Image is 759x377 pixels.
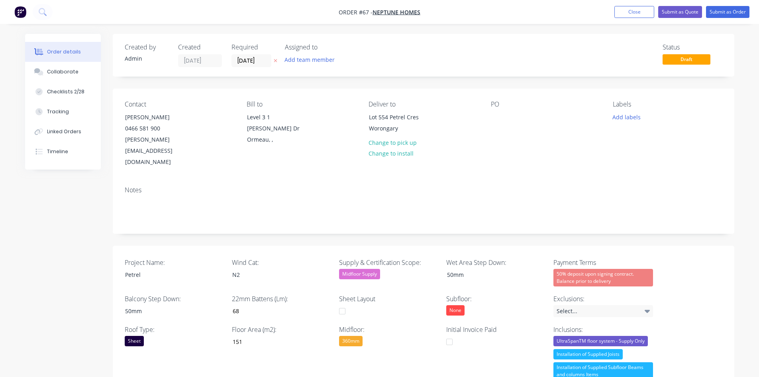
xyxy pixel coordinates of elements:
[125,112,191,123] div: [PERSON_NAME]
[14,6,26,18] img: Factory
[25,82,101,102] button: Checklists 2/28
[446,258,546,267] label: Wet Area Step Down:
[247,112,313,134] div: Level 3 1 [PERSON_NAME] Dr
[369,101,478,108] div: Deliver to
[119,269,218,280] div: Petrel
[491,101,600,108] div: PO
[280,54,339,65] button: Add team member
[125,101,234,108] div: Contact
[125,336,144,346] div: Sheet
[285,54,339,65] button: Add team member
[446,305,465,316] div: None
[226,305,331,317] input: Enter number...
[339,8,373,16] span: Order #67 -
[614,6,654,18] button: Close
[553,336,648,346] div: UltraSpanTM floor system - Supply Only
[178,43,222,51] div: Created
[47,48,81,55] div: Order details
[608,111,645,122] button: Add labels
[553,258,653,267] label: Payment Terms
[364,148,418,159] button: Change to install
[231,43,275,51] div: Required
[339,325,439,334] label: Midfloor:
[706,6,749,18] button: Submit as Order
[232,325,331,334] label: Floor Area (m2):
[119,305,218,317] div: 50mm
[441,269,540,280] div: 50mm
[553,294,653,304] label: Exclusions:
[247,101,356,108] div: Bill to
[240,111,320,146] div: Level 3 1 [PERSON_NAME] DrOrmeau, ,
[362,111,442,137] div: Lot 554 Petrel Cres Worongary
[125,123,191,134] div: 0466 581 900
[47,128,81,135] div: Linked Orders
[446,325,546,334] label: Initial Invoice Paid
[553,349,623,359] div: Installation of Supplied Joists
[25,122,101,142] button: Linked Orders
[125,134,191,168] div: [PERSON_NAME][EMAIL_ADDRESS][DOMAIN_NAME]
[285,43,365,51] div: Assigned to
[373,8,420,16] a: Neptune Homes
[339,269,380,279] div: Midfloor Supply
[47,148,68,155] div: Timeline
[25,102,101,122] button: Tracking
[339,336,363,346] div: 360mm
[125,258,224,267] label: Project Name:
[226,336,331,348] input: Enter number...
[125,294,224,304] label: Balcony Step Down:
[125,186,722,194] div: Notes
[25,62,101,82] button: Collaborate
[369,112,435,134] div: Lot 554 Petrel Cres Worongary
[663,54,710,64] span: Draft
[125,325,224,334] label: Roof Type:
[232,258,331,267] label: Wind Cat:
[658,6,702,18] button: Submit as Quote
[663,43,722,51] div: Status
[553,305,653,317] div: Select...
[47,108,69,115] div: Tracking
[339,258,439,267] label: Supply & Certification Scope:
[247,134,313,145] div: Ormeau, ,
[125,43,169,51] div: Created by
[553,325,653,334] label: Inclusions:
[364,137,421,148] button: Change to pick up
[226,269,326,280] div: N2
[232,294,331,304] label: 22mm Battens (Lm):
[47,68,78,75] div: Collaborate
[125,54,169,63] div: Admin
[446,294,546,304] label: Subfloor:
[118,111,198,168] div: [PERSON_NAME]0466 581 900[PERSON_NAME][EMAIL_ADDRESS][DOMAIN_NAME]
[553,269,653,286] div: 50% deposit upon signing contract. Balance prior to delivery
[25,42,101,62] button: Order details
[339,294,439,304] label: Sheet Layout
[613,101,722,108] div: Labels
[25,142,101,162] button: Timeline
[47,88,84,95] div: Checklists 2/28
